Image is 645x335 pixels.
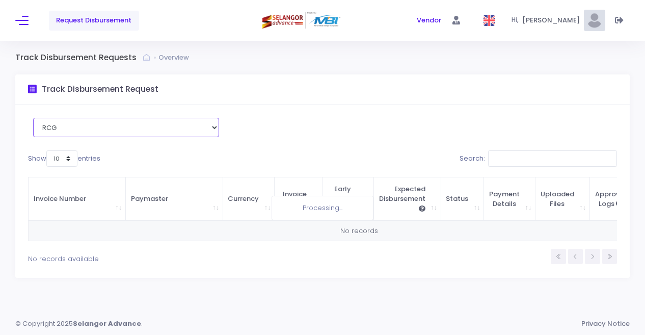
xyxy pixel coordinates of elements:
[522,15,583,25] span: [PERSON_NAME]
[590,177,642,221] th: Approval Logs <span data-skin="dark" data-toggle="kt-tooltip" data-placement="bottom" title="" da...
[584,10,605,31] img: Pic
[49,11,139,31] a: Request Disbursement
[28,150,100,167] label: Show entries
[441,177,485,221] th: Status : activate to sort column ascending
[126,177,223,221] th: Paymaster: activate to sort column ascending
[417,15,441,25] span: Vendor
[322,177,374,221] th: Early Payment Date : activate to sort column ascending
[15,53,143,63] h3: Track Disbursement Requests
[262,12,341,29] img: Logo
[374,177,441,221] th: Expected Disbursement : activate to sort column ascending
[223,177,275,221] th: Currency : activate to sort column ascending
[28,248,267,264] div: No records available
[46,150,77,167] select: Showentries
[29,177,126,221] th: Invoice Number : activate to sort column ascending
[275,177,322,221] th: Invoice Amount : activate to sort column ascending
[272,196,373,220] div: Processing...
[42,85,158,94] h3: Track Disbursement Request
[15,319,151,329] div: © Copyright 2025 .
[484,177,535,221] th: Payment Details : activate to sort column ascending
[488,150,617,167] input: Search:
[535,177,590,221] th: Uploaded Files : activate to sort column ascending
[460,150,617,167] label: Search:
[56,15,131,25] span: Request Disbursement
[158,53,192,63] a: Overview
[581,319,630,329] a: Privacy Notice
[512,16,522,25] span: Hi,
[73,319,141,329] strong: Selangor Advance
